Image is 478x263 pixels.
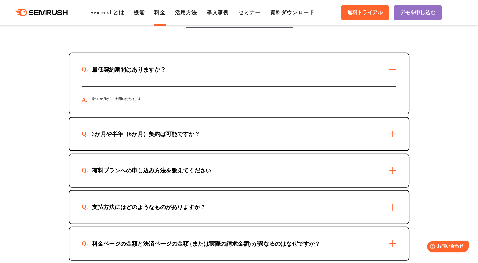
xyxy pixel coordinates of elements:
[82,87,396,114] div: 最短1か月からご利用いただけます。
[394,5,442,20] a: デモを申し込む
[400,9,435,16] span: デモを申し込む
[347,9,383,16] span: 無料トライアル
[82,130,210,138] div: 3か月や半年（6か月）契約は可能ですか？
[154,10,165,15] a: 料金
[90,10,124,15] a: Semrushとは
[82,167,221,174] div: 有料プランへの申し込み方法を教えてください
[134,10,145,15] a: 機能
[207,10,229,15] a: 導入事例
[341,5,389,20] a: 無料トライアル
[82,203,216,211] div: 支払方法にはどのようなものがありますか？
[175,10,197,15] a: 活用方法
[270,10,315,15] a: 資料ダウンロード
[422,238,471,256] iframe: Help widget launcher
[82,66,176,73] div: 最低契約期間はありますか？
[82,240,330,248] div: 料金ページの金額と決済ページの金額 (または実際の請求金額) が異なるのはなぜですか？
[238,10,260,15] a: セミナー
